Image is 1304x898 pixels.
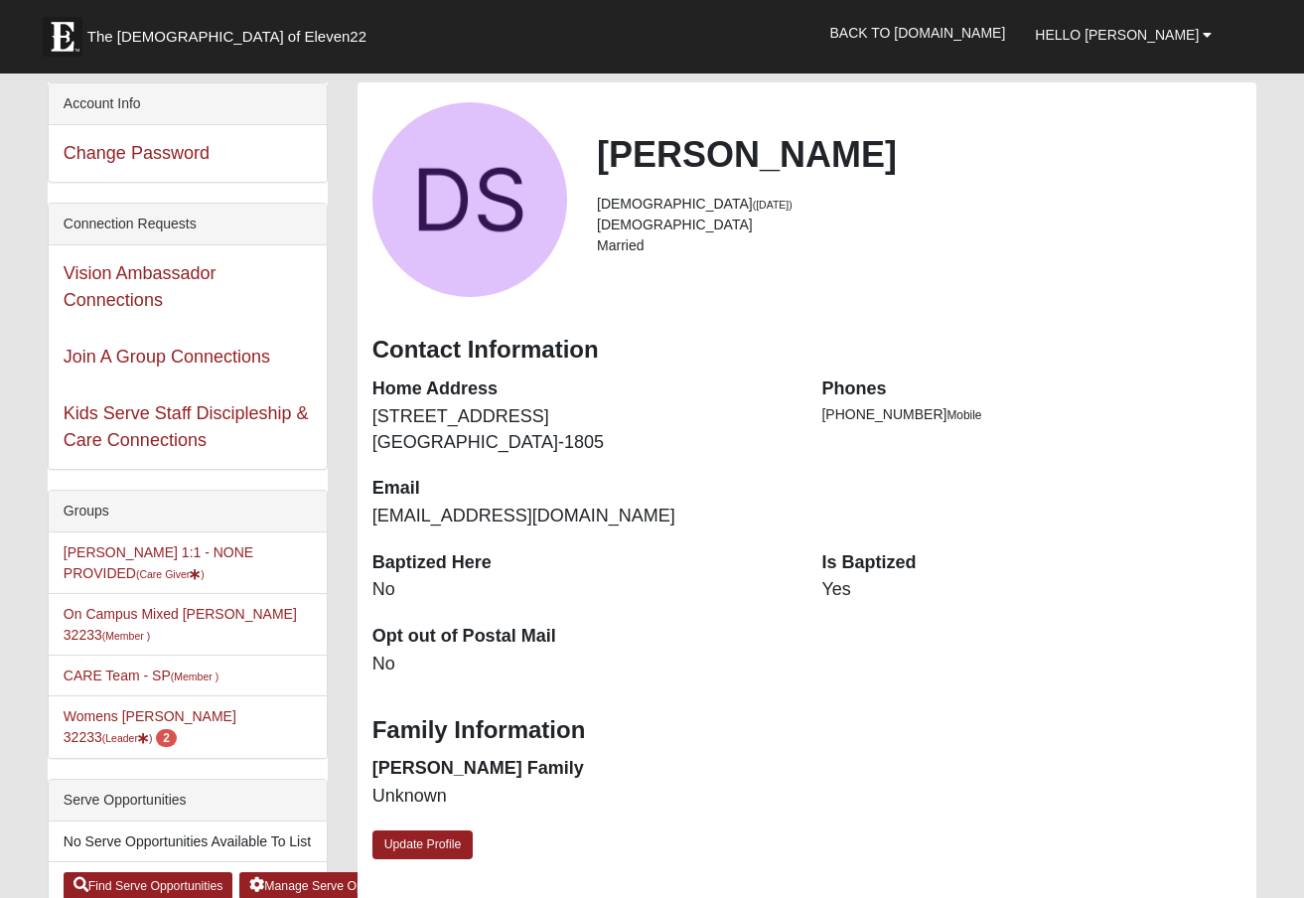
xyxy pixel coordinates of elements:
[372,830,474,859] a: Update Profile
[821,577,1241,603] dd: Yes
[372,504,793,529] dd: [EMAIL_ADDRESS][DOMAIN_NAME]
[821,376,1241,402] dt: Phones
[102,630,150,642] small: (Member )
[372,404,793,455] dd: [STREET_ADDRESS] [GEOGRAPHIC_DATA]-1805
[156,729,177,747] span: number of pending members
[64,544,253,581] a: [PERSON_NAME] 1:1 - NONE PROVIDED(Care Giver)
[64,263,217,310] a: Vision Ambassador Connections
[821,404,1241,425] li: [PHONE_NUMBER]
[372,652,793,677] dd: No
[372,756,793,782] dt: [PERSON_NAME] Family
[64,347,270,367] a: Join A Group Connections
[372,102,567,297] a: View Fullsize Photo
[372,336,1242,365] h3: Contact Information
[64,403,309,450] a: Kids Serve Staff Discipleship & Care Connections
[372,577,793,603] dd: No
[49,204,327,245] div: Connection Requests
[821,550,1241,576] dt: Is Baptized
[372,550,793,576] dt: Baptized Here
[1020,10,1227,60] a: Hello [PERSON_NAME]
[49,780,327,822] div: Serve Opportunities
[1035,27,1199,43] span: Hello [PERSON_NAME]
[372,716,1242,745] h3: Family Information
[87,27,366,47] span: The [DEMOGRAPHIC_DATA] of Eleven22
[946,408,981,422] span: Mobile
[64,606,297,643] a: On Campus Mixed [PERSON_NAME] 32233(Member )
[372,784,793,810] dd: Unknown
[49,83,327,125] div: Account Info
[102,732,153,744] small: (Leader )
[372,376,793,402] dt: Home Address
[49,822,327,862] li: No Serve Opportunities Available To List
[64,143,210,163] a: Change Password
[49,491,327,532] div: Groups
[597,133,1241,176] h2: [PERSON_NAME]
[64,708,236,745] a: Womens [PERSON_NAME] 32233(Leader) 2
[43,17,82,57] img: Eleven22 logo
[136,568,205,580] small: (Care Giver )
[597,215,1241,235] li: [DEMOGRAPHIC_DATA]
[597,235,1241,256] li: Married
[814,8,1020,58] a: Back to [DOMAIN_NAME]
[171,671,218,682] small: (Member )
[372,624,793,650] dt: Opt out of Postal Mail
[597,194,1241,215] li: [DEMOGRAPHIC_DATA]
[372,476,793,502] dt: Email
[33,7,430,57] a: The [DEMOGRAPHIC_DATA] of Eleven22
[64,668,218,683] a: CARE Team - SP(Member )
[753,199,793,211] small: ([DATE])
